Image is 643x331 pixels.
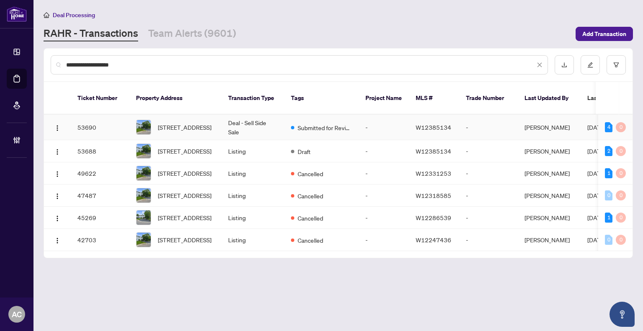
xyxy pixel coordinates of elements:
[587,123,606,131] span: [DATE]
[587,62,593,68] span: edit
[416,192,451,199] span: W12318585
[51,144,64,158] button: Logo
[44,12,49,18] span: home
[359,185,409,207] td: -
[54,171,61,177] img: Logo
[416,169,451,177] span: W12331253
[44,26,138,41] a: RAHR - Transactions
[71,229,129,251] td: 42703
[605,235,612,245] div: 0
[459,162,518,185] td: -
[518,140,581,162] td: [PERSON_NAME]
[459,115,518,140] td: -
[359,207,409,229] td: -
[298,213,323,223] span: Cancelled
[71,207,129,229] td: 45269
[616,213,626,223] div: 0
[221,185,284,207] td: Listing
[51,233,64,246] button: Logo
[581,55,600,74] button: edit
[605,146,612,156] div: 2
[129,82,221,115] th: Property Address
[537,62,543,68] span: close
[616,235,626,245] div: 0
[148,26,236,41] a: Team Alerts (9601)
[518,229,581,251] td: [PERSON_NAME]
[416,123,451,131] span: W12385134
[605,213,612,223] div: 1
[616,146,626,156] div: 0
[613,62,619,68] span: filter
[605,168,612,178] div: 1
[51,121,64,134] button: Logo
[459,82,518,115] th: Trade Number
[561,62,567,68] span: download
[587,192,606,199] span: [DATE]
[582,27,626,41] span: Add Transaction
[298,169,323,178] span: Cancelled
[359,229,409,251] td: -
[587,236,606,244] span: [DATE]
[221,115,284,140] td: Deal - Sell Side Sale
[53,11,95,19] span: Deal Processing
[54,237,61,244] img: Logo
[587,147,606,155] span: [DATE]
[136,188,151,203] img: thumbnail-img
[158,146,211,156] span: [STREET_ADDRESS]
[136,120,151,134] img: thumbnail-img
[587,169,606,177] span: [DATE]
[284,82,359,115] th: Tags
[518,115,581,140] td: [PERSON_NAME]
[136,210,151,225] img: thumbnail-img
[607,55,626,74] button: filter
[54,215,61,222] img: Logo
[54,193,61,200] img: Logo
[71,82,129,115] th: Ticket Number
[71,162,129,185] td: 49622
[416,214,451,221] span: W12286539
[71,115,129,140] td: 53690
[12,308,22,320] span: AC
[459,140,518,162] td: -
[298,236,323,245] span: Cancelled
[359,140,409,162] td: -
[158,213,211,222] span: [STREET_ADDRESS]
[459,207,518,229] td: -
[416,147,451,155] span: W12385134
[459,185,518,207] td: -
[616,168,626,178] div: 0
[409,82,459,115] th: MLS #
[298,147,311,156] span: Draft
[71,185,129,207] td: 47487
[610,302,635,327] button: Open asap
[136,144,151,158] img: thumbnail-img
[518,162,581,185] td: [PERSON_NAME]
[555,55,574,74] button: download
[221,229,284,251] td: Listing
[518,82,581,115] th: Last Updated By
[359,115,409,140] td: -
[605,190,612,200] div: 0
[71,140,129,162] td: 53688
[616,122,626,132] div: 0
[359,82,409,115] th: Project Name
[359,162,409,185] td: -
[51,189,64,202] button: Logo
[587,93,638,103] span: Last Modified Date
[54,125,61,131] img: Logo
[54,149,61,155] img: Logo
[7,6,27,22] img: logo
[136,166,151,180] img: thumbnail-img
[136,233,151,247] img: thumbnail-img
[576,27,633,41] button: Add Transaction
[459,229,518,251] td: -
[51,211,64,224] button: Logo
[158,191,211,200] span: [STREET_ADDRESS]
[518,185,581,207] td: [PERSON_NAME]
[51,167,64,180] button: Logo
[221,207,284,229] td: Listing
[221,82,284,115] th: Transaction Type
[605,122,612,132] div: 4
[416,236,451,244] span: W12247436
[158,169,211,178] span: [STREET_ADDRESS]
